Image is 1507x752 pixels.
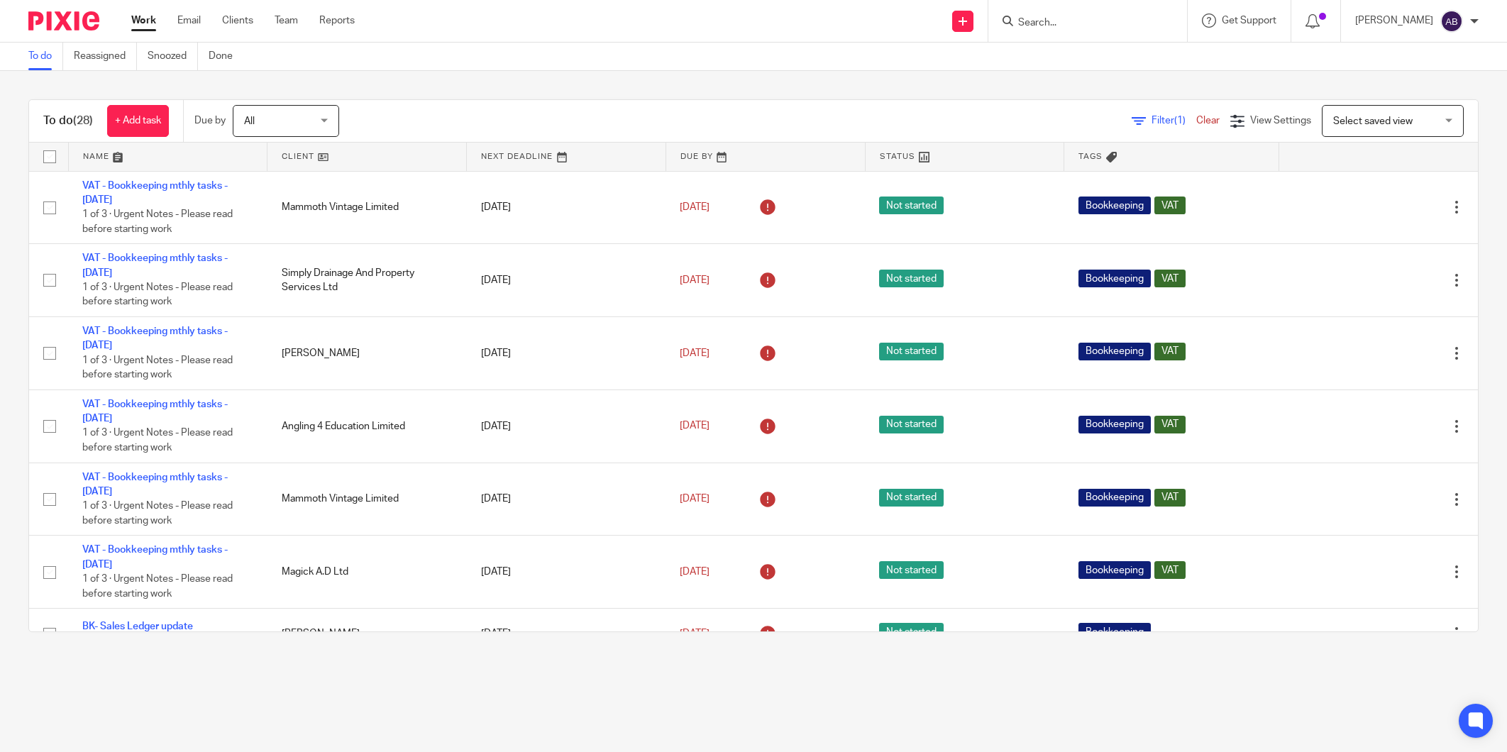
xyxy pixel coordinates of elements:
[1152,116,1196,126] span: Filter
[267,317,467,390] td: [PERSON_NAME]
[82,355,233,380] span: 1 of 3 · Urgent Notes - Please read before starting work
[267,609,467,659] td: [PERSON_NAME]
[82,253,228,277] a: VAT - Bookkeeping mthly tasks - [DATE]
[1078,489,1151,507] span: Bookkeeping
[267,463,467,536] td: Mammoth Vintage Limited
[107,105,169,137] a: + Add task
[194,114,226,128] p: Due by
[1078,416,1151,433] span: Bookkeeping
[879,343,944,360] span: Not started
[1078,270,1151,287] span: Bookkeeping
[467,609,666,659] td: [DATE]
[82,502,233,526] span: 1 of 3 · Urgent Notes - Please read before starting work
[1154,270,1186,287] span: VAT
[1196,116,1220,126] a: Clear
[1078,343,1151,360] span: Bookkeeping
[131,13,156,28] a: Work
[1222,16,1276,26] span: Get Support
[319,13,355,28] a: Reports
[1154,489,1186,507] span: VAT
[244,116,255,126] span: All
[267,536,467,609] td: Magick A.D Ltd
[879,416,944,433] span: Not started
[879,623,944,641] span: Not started
[222,13,253,28] a: Clients
[879,561,944,579] span: Not started
[73,115,93,126] span: (28)
[467,317,666,390] td: [DATE]
[1154,343,1186,360] span: VAT
[467,171,666,244] td: [DATE]
[267,171,467,244] td: Mammoth Vintage Limited
[1355,13,1433,28] p: [PERSON_NAME]
[1017,17,1144,30] input: Search
[82,621,193,631] a: BK- Sales Ledger update
[1078,561,1151,579] span: Bookkeeping
[1333,116,1413,126] span: Select saved view
[177,13,201,28] a: Email
[1250,116,1311,126] span: View Settings
[82,282,233,307] span: 1 of 3 · Urgent Notes - Please read before starting work
[82,399,228,424] a: VAT - Bookkeeping mthly tasks - [DATE]
[467,463,666,536] td: [DATE]
[267,244,467,317] td: Simply Drainage And Property Services Ltd
[680,567,710,577] span: [DATE]
[82,326,228,350] a: VAT - Bookkeeping mthly tasks - [DATE]
[680,629,710,638] span: [DATE]
[82,181,228,205] a: VAT - Bookkeeping mthly tasks - [DATE]
[467,536,666,609] td: [DATE]
[879,270,944,287] span: Not started
[74,43,137,70] a: Reassigned
[267,389,467,463] td: Angling 4 Education Limited
[467,244,666,317] td: [DATE]
[1154,197,1186,214] span: VAT
[28,43,63,70] a: To do
[1078,623,1151,641] span: Bookkeeping
[680,275,710,285] span: [DATE]
[1078,153,1103,160] span: Tags
[680,202,710,212] span: [DATE]
[82,574,233,599] span: 1 of 3 · Urgent Notes - Please read before starting work
[680,348,710,358] span: [DATE]
[680,421,710,431] span: [DATE]
[209,43,243,70] a: Done
[28,11,99,31] img: Pixie
[680,494,710,504] span: [DATE]
[467,389,666,463] td: [DATE]
[82,428,233,453] span: 1 of 3 · Urgent Notes - Please read before starting work
[82,545,228,569] a: VAT - Bookkeeping mthly tasks - [DATE]
[1174,116,1186,126] span: (1)
[879,197,944,214] span: Not started
[82,472,228,497] a: VAT - Bookkeeping mthly tasks - [DATE]
[43,114,93,128] h1: To do
[1078,197,1151,214] span: Bookkeeping
[82,209,233,234] span: 1 of 3 · Urgent Notes - Please read before starting work
[148,43,198,70] a: Snoozed
[1154,561,1186,579] span: VAT
[275,13,298,28] a: Team
[879,489,944,507] span: Not started
[1440,10,1463,33] img: svg%3E
[1154,416,1186,433] span: VAT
